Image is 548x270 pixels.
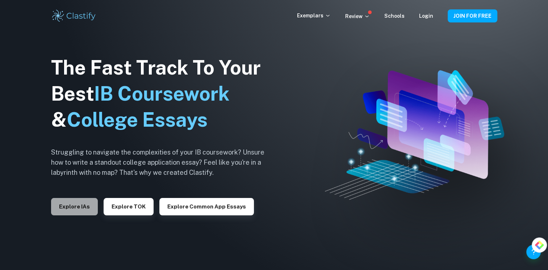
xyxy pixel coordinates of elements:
[325,70,504,200] img: Clastify hero
[297,12,331,20] p: Exemplars
[51,198,98,215] button: Explore IAs
[51,9,97,23] img: Clastify logo
[104,198,154,215] button: Explore TOK
[104,203,154,210] a: Explore TOK
[67,108,208,131] span: College Essays
[94,82,230,105] span: IB Coursework
[419,13,433,19] a: Login
[51,203,98,210] a: Explore IAs
[448,9,497,22] button: JOIN FOR FREE
[51,147,276,178] h6: Struggling to navigate the complexities of your IB coursework? Unsure how to write a standout col...
[384,13,405,19] a: Schools
[345,12,370,20] p: Review
[159,203,254,210] a: Explore Common App essays
[159,198,254,215] button: Explore Common App essays
[526,245,541,259] button: Help and Feedback
[51,55,276,133] h1: The Fast Track To Your Best &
